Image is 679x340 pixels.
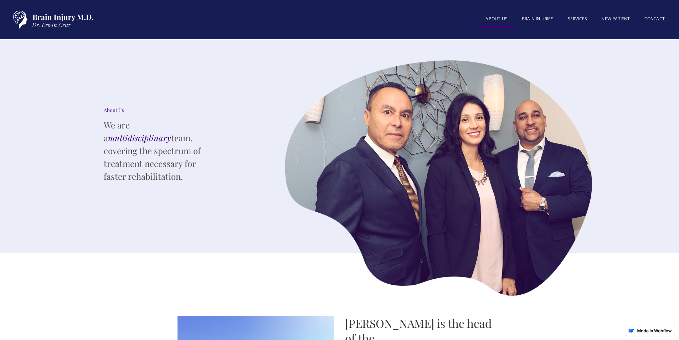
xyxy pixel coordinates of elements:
[478,12,515,28] a: About US
[104,107,211,114] div: About Us
[561,12,595,26] a: SERVICES
[104,118,211,183] p: We are a team, covering the spectrum of treatment necessary for faster rehabilitation.
[7,7,96,32] a: home
[515,12,561,26] a: BRAIN INJURIES
[637,329,672,333] img: Made in Webflow
[108,132,171,143] em: multidisciplinary
[637,12,672,26] a: Contact
[594,12,637,26] a: New patient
